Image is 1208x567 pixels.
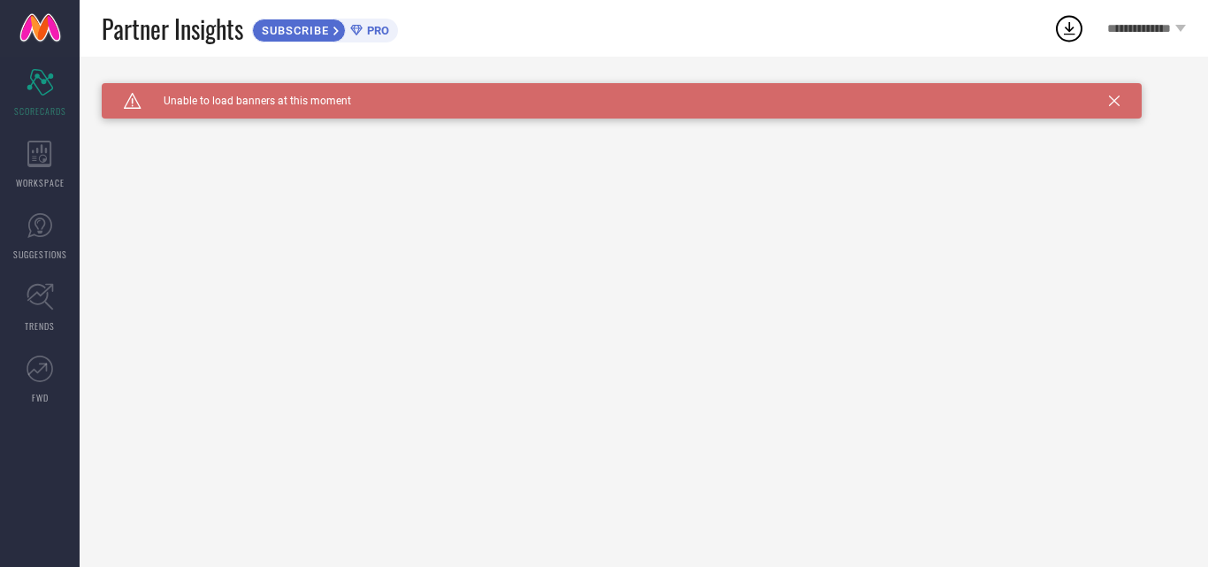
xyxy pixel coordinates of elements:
[14,104,66,118] span: SCORECARDS
[13,248,67,261] span: SUGGESTIONS
[25,319,55,333] span: TRENDS
[102,83,1186,97] div: Unable to load filters at this moment. Please try later.
[102,11,243,47] span: Partner Insights
[16,176,65,189] span: WORKSPACE
[252,14,398,42] a: SUBSCRIBEPRO
[363,24,389,37] span: PRO
[141,95,351,107] span: Unable to load banners at this moment
[253,24,333,37] span: SUBSCRIBE
[1053,12,1085,44] div: Open download list
[32,391,49,404] span: FWD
